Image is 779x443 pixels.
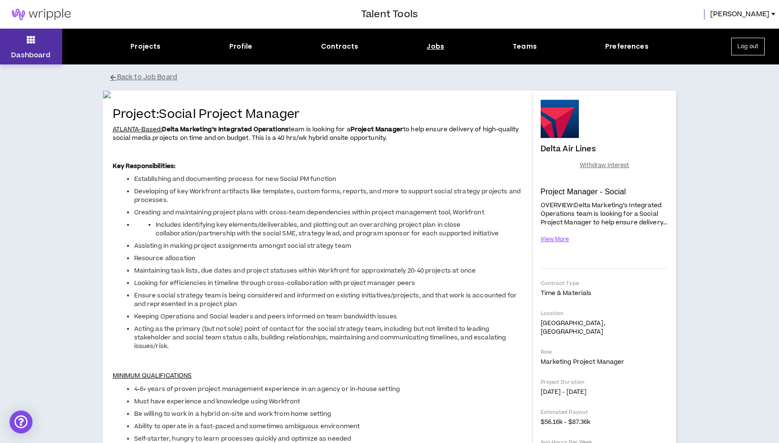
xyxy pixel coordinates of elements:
span: Marketing Project Manager [541,358,625,366]
span: Ensure social strategy team is being considered and informed on existing initiatives/projects, an... [134,291,517,308]
strong: Project Manager [351,125,403,134]
p: [GEOGRAPHIC_DATA], [GEOGRAPHIC_DATA] [541,319,669,336]
span: [PERSON_NAME] [710,9,769,20]
span: Keeping Operations and Social leaders and peers informed on team bandwidth issues [134,312,397,321]
span: Assisting in making project assignments amongst social strategy team [134,242,352,250]
p: Project Duration [541,379,669,386]
span: 4-6+ years of proven project management experience in an agency or in-house setting [134,385,400,393]
span: team is looking for a [288,125,351,134]
p: OVERVIEW:Delta Marketing’s Integrated Operations team is looking for a Social Project Manager to ... [541,200,669,227]
h4: Delta Air Lines [541,145,596,153]
span: ATLANTA-Based: [113,125,162,134]
span: Resource allocation [134,254,196,263]
p: Time & Materials [541,289,669,297]
p: Contract Type [541,280,669,287]
p: $56.16k - $87.36k [541,418,669,426]
div: Projects [130,42,160,52]
span: Withdraw Interest [580,161,630,170]
span: Acting as the primary (but not sole) point of contact for the social strategy team, including but... [134,325,506,350]
span: Ability to operate in a fast-paced and sometimes ambiguous environment [134,422,360,431]
span: Includes identifying key elements/deliverables, and plotting out an overarching project plan in c... [156,221,499,238]
div: Teams [512,42,537,52]
p: Project Manager - Social [541,187,669,197]
div: Contracts [321,42,358,52]
strong: Key Responsibilities: [113,162,176,170]
span: Looking for efficiencies in timeline through cross-collaboration with project manager peers [134,279,416,287]
p: Role [541,348,669,356]
h3: Talent Tools [361,7,418,21]
p: Estimated Payout [541,409,669,416]
button: Back to Job Board [110,69,683,86]
h4: Project: Social Project Manager [113,108,523,122]
span: Must have experience and knowledge using Workfront [134,397,300,406]
div: Profile [229,42,253,52]
span: Maintaining task lists, due dates and project statuses within Workfront for approximately 20-40 p... [134,266,476,275]
span: Creating and maintaining project plans with cross-team dependencies within project management too... [134,208,484,217]
span: to help ensure delivery of high-quality social media projects on time and on budget. This is a 40... [113,125,519,142]
button: Withdraw Interest [541,157,669,174]
span: Self-starter, hungry to learn processes quickly and optimize as needed [134,434,352,443]
span: Be willing to work in a hybrid on-site and work from home setting [134,410,331,418]
button: Log out [731,38,765,55]
img: If5NRre97O0EyGp9LF2GTzGWhqxOdcSwmBf3ATVg.jpg [103,91,533,98]
p: Location [541,310,669,317]
p: Dashboard [11,50,51,60]
div: Open Intercom Messenger [10,411,32,433]
button: View More [541,231,569,248]
div: Preferences [605,42,649,52]
strong: Delta Marketing’s Integrated Operations [162,125,288,134]
span: Establishing and documenting process for new Social PM function [134,175,337,183]
span: MINIMUM QUALIFICATIONS [113,371,192,380]
p: [DATE] - [DATE] [541,388,669,396]
span: Developing of key Workfront artifacts like templates, custom forms, reports, and more to support ... [134,187,521,204]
